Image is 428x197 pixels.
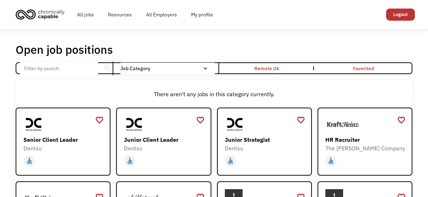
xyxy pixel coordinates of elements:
img: Dentsu [23,115,44,133]
div: accessible [327,156,335,166]
div: Dentsu [225,144,306,152]
a: Logout [386,9,415,21]
a: Resources [101,3,139,26]
h1: Open job positions [16,42,113,57]
div: Junior Client Leader [124,135,205,144]
div: There aren't any jobs in this category currently. [19,90,409,98]
img: Chronically Capable logo [13,6,67,22]
div: Dentsu [23,144,104,152]
img: The Kraft Heinz Company [325,115,361,133]
a: DentsuJunior Client LeaderDentsuaccessible [116,108,211,176]
div: Job Category [120,63,215,74]
div: HR Recruiter [325,135,406,144]
div: Job Category [120,66,215,71]
a: favorite_border [196,115,205,125]
div: Remote Ok [254,64,279,73]
img: Dentsu [124,115,145,133]
a: All Employers [139,3,184,26]
div: Senior Client Leader [23,135,104,144]
a: Remote Ok [219,63,315,73]
input: Filter by search [20,62,98,75]
a: Favorited [315,63,412,73]
a: DentsuSenior Client LeaderDentsuaccessible [16,108,110,176]
div: accessible [227,156,234,166]
div: search [104,63,110,74]
a: favorite_border [95,115,104,125]
div: Junior Strategist [225,135,306,144]
a: home [13,6,70,22]
a: The Kraft Heinz CompanyHR RecruiterThe [PERSON_NAME] Companyaccessible [318,108,412,176]
div: accessible [126,156,134,166]
a: favorite_border [297,115,305,125]
a: DentsuJunior StrategistDentsuaccessible [217,108,312,176]
a: favorite_border [397,115,406,125]
div: Dentsu [124,144,205,152]
div: accessible [26,156,33,166]
div: The [PERSON_NAME] Company [325,144,406,152]
a: All jobs [70,3,101,26]
img: Dentsu [225,115,245,133]
a: My profile [184,3,220,26]
form: Email Form [16,62,412,74]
